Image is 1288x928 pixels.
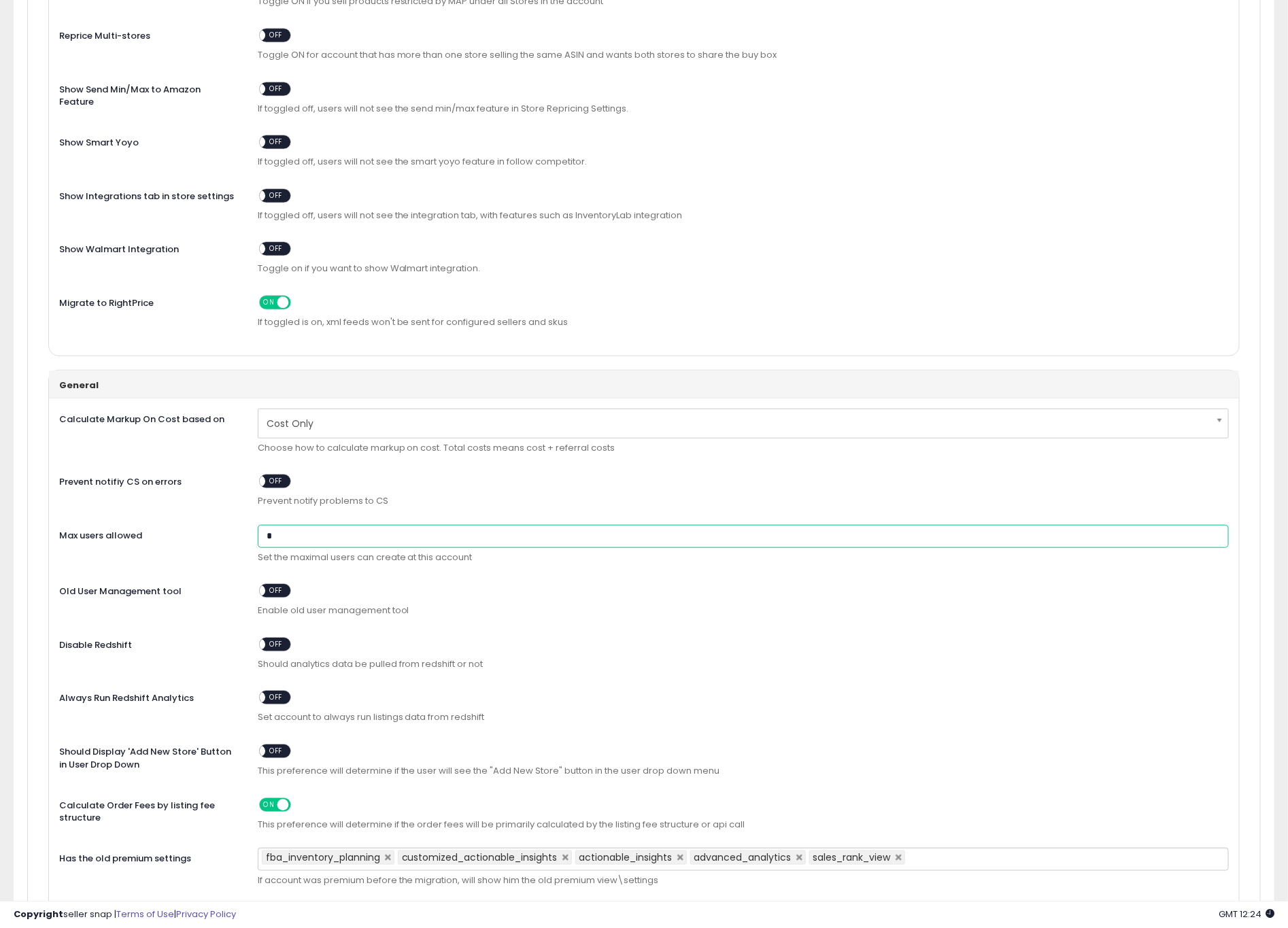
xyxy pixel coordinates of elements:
[49,409,248,426] label: Calculate Markup On Cost based on
[260,799,277,810] span: ON
[288,296,310,308] span: OFF
[49,186,248,203] label: Show Integrations tab in store settings
[265,692,287,704] span: OFF
[265,83,287,94] span: OFF
[813,850,891,864] span: sales_rank_view
[49,132,248,150] label: Show Smart Yoyo
[265,476,287,487] span: OFF
[258,262,1229,275] span: Toggle on if you want to show Walmart integration.
[49,292,248,310] label: Migrate to RightPrice
[258,209,1229,222] span: If toggled off, users will not see the integration tab, with features such as InventoryLab integr...
[258,819,1229,831] span: This preference will determine if the order fees will be primarily calculated by the listing fee ...
[265,243,287,255] span: OFF
[258,711,1229,724] span: Set account to always run listings data from redshift
[49,687,248,705] label: Always Run Redshift Analytics
[49,741,248,771] label: Should Display 'Add New Store' Button in User Drop Down
[49,471,248,489] label: Prevent notifiy CS on errors
[258,103,1229,116] span: If toggled off, users will not see the send min/max feature in Store Repricing Settings.
[265,190,287,201] span: OFF
[116,908,174,921] a: Terms of Use
[258,442,1229,455] p: Choose how to calculate markup on cost. Total costs means cost + referral costs
[49,795,248,825] label: Calculate Order Fees by listing fee structure
[267,412,1202,435] span: Cost Only
[14,908,236,921] div: seller snap | |
[49,239,248,256] label: Show Walmart Integration
[288,799,310,810] span: OFF
[258,765,1229,778] span: This preference will determine if the user will see the "Add New Store" button in the user drop d...
[1219,908,1274,921] span: 2025-10-7 12:24 GMT
[694,850,792,864] span: advanced_analytics
[49,525,248,543] label: Max users allowed
[176,908,236,921] a: Privacy Policy
[266,850,380,864] span: fba_inventory_planning
[258,874,1229,887] p: If account was premium before the migration, will show him the old premium view\settings
[258,658,1229,671] span: Should analytics data be pulled from redshift or not
[14,908,63,921] strong: Copyright
[258,156,1229,169] span: If toggled off, users will not see the smart yoyo feature in follow competitor.
[258,495,1229,508] span: Prevent notify problems to CS
[258,604,1229,617] span: Enable old user management tool
[49,25,248,43] label: Reprice Multi-stores
[49,848,248,865] label: Has the old premium settings
[265,638,287,650] span: OFF
[49,79,248,109] label: Show Send Min/Max to Amazon Feature
[258,551,1229,564] p: Set the maximal users can create at this account
[258,49,1229,62] span: Toggle ON for account that has more than one store selling the same ASIN and wants both stores to...
[59,381,1229,390] h3: General
[260,296,277,308] span: ON
[258,316,1229,329] span: If toggled is on, xml feeds won't be sent for configured sellers and skus
[265,746,287,757] span: OFF
[49,581,248,598] label: Old User Management tool
[265,137,287,148] span: OFF
[402,850,558,864] span: customized_actionable_insights
[49,634,248,652] label: Disable Redshift
[265,30,287,41] span: OFF
[579,850,673,864] span: actionable_insights
[265,585,287,597] span: OFF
